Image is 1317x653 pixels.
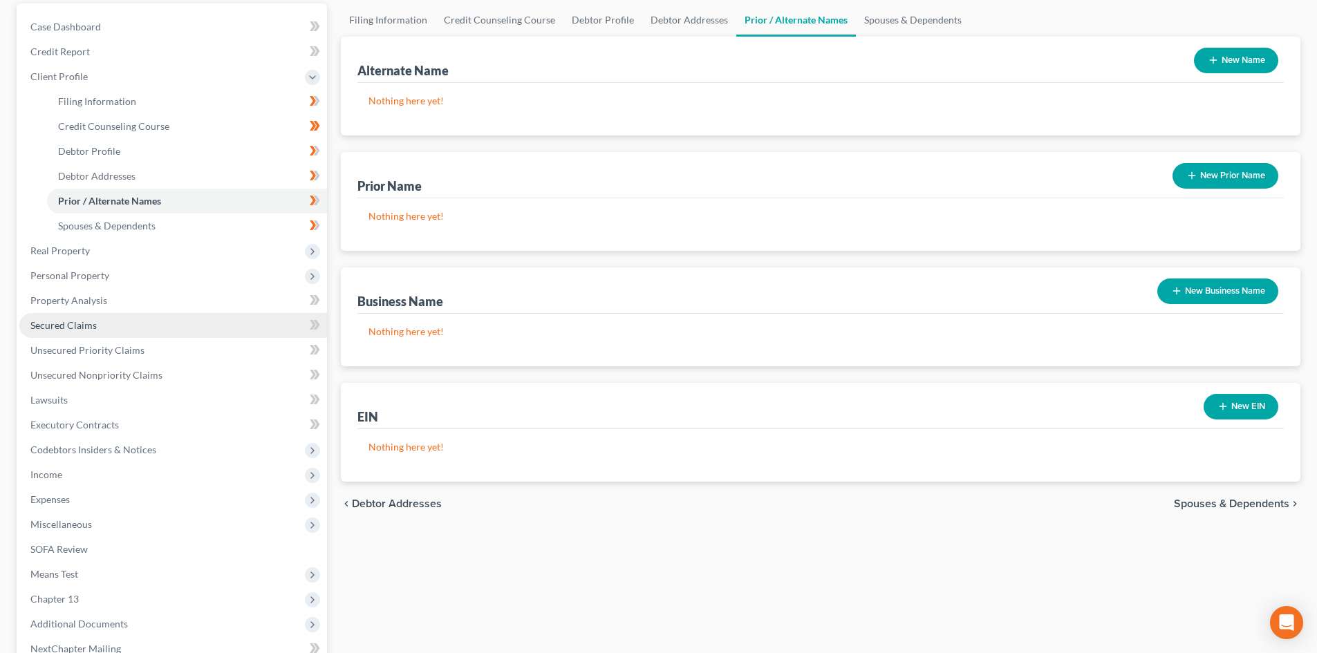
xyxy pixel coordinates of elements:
a: Prior / Alternate Names [736,3,856,37]
span: Unsecured Priority Claims [30,344,144,356]
a: Debtor Addresses [642,3,736,37]
span: Means Test [30,568,78,580]
span: Prior / Alternate Names [58,195,161,207]
a: Filing Information [47,89,327,114]
span: Filing Information [58,95,136,107]
span: Spouses & Dependents [1174,498,1289,509]
a: Credit Counseling Course [47,114,327,139]
a: Unsecured Priority Claims [19,338,327,363]
span: Client Profile [30,70,88,82]
button: New Name [1194,48,1278,73]
div: Open Intercom Messenger [1270,606,1303,639]
button: chevron_left Debtor Addresses [341,498,442,509]
span: Debtor Addresses [352,498,442,509]
a: Debtor Profile [47,139,327,164]
a: Spouses & Dependents [856,3,970,37]
span: SOFA Review [30,543,88,555]
a: SOFA Review [19,537,327,562]
p: Nothing here yet! [368,94,1273,108]
span: Personal Property [30,269,109,281]
span: Expenses [30,493,70,505]
span: Property Analysis [30,294,107,306]
span: Income [30,469,62,480]
span: Credit Counseling Course [58,120,169,132]
a: Unsecured Nonpriority Claims [19,363,327,388]
span: Chapter 13 [30,593,79,605]
p: Nothing here yet! [368,325,1273,339]
span: Spouses & Dependents [58,220,156,231]
span: Executory Contracts [30,419,119,430]
div: Business Name [357,293,443,310]
div: Alternate Name [357,62,449,79]
div: EIN [357,408,378,425]
a: Case Dashboard [19,15,327,39]
a: Executory Contracts [19,413,327,437]
a: Debtor Profile [563,3,642,37]
a: Filing Information [341,3,436,37]
span: Real Property [30,245,90,256]
p: Nothing here yet! [368,209,1273,223]
a: Secured Claims [19,313,327,338]
button: New Business Name [1157,278,1278,304]
button: Spouses & Dependents chevron_right [1174,498,1300,509]
a: Credit Report [19,39,327,64]
span: Case Dashboard [30,21,101,32]
span: Debtor Profile [58,145,120,157]
span: Unsecured Nonpriority Claims [30,369,162,381]
i: chevron_right [1289,498,1300,509]
span: Credit Report [30,46,90,57]
a: Prior / Alternate Names [47,189,327,214]
span: Secured Claims [30,319,97,331]
span: Codebtors Insiders & Notices [30,444,156,455]
div: Prior Name [357,178,422,194]
span: Miscellaneous [30,518,92,530]
span: Additional Documents [30,618,128,630]
button: New EIN [1204,394,1278,419]
p: Nothing here yet! [368,440,1273,454]
span: Debtor Addresses [58,170,136,182]
a: Spouses & Dependents [47,214,327,238]
a: Credit Counseling Course [436,3,563,37]
i: chevron_left [341,498,352,509]
a: Property Analysis [19,288,327,313]
a: Lawsuits [19,388,327,413]
a: Debtor Addresses [47,164,327,189]
span: Lawsuits [30,394,68,406]
button: New Prior Name [1173,163,1278,189]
